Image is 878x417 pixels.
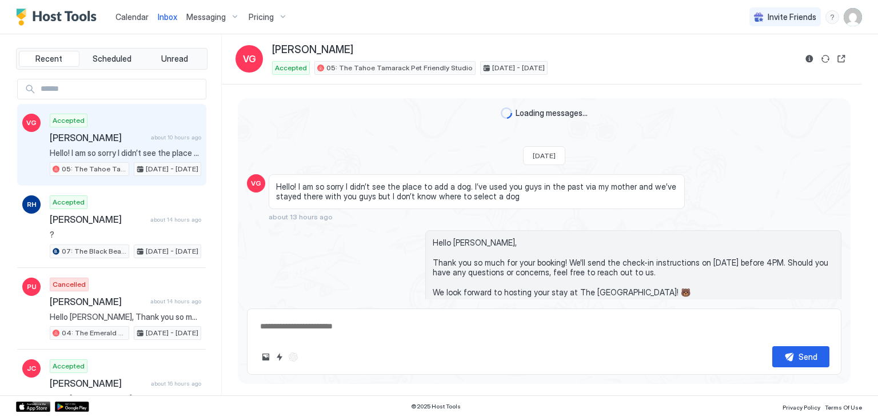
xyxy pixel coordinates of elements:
[50,148,201,158] span: Hello! I am so sorry I didn’t see the place to add a dog. I’ve used you guys in the past via my m...
[35,54,62,64] span: Recent
[819,52,832,66] button: Sync reservation
[243,52,256,66] span: VG
[492,63,545,73] span: [DATE] - [DATE]
[150,216,201,223] span: about 14 hours ago
[783,404,820,411] span: Privacy Policy
[272,43,353,57] span: [PERSON_NAME]
[844,8,862,26] div: User profile
[275,63,307,73] span: Accepted
[27,282,37,292] span: PU
[50,378,146,389] span: [PERSON_NAME]
[50,230,201,240] span: ?
[186,12,226,22] span: Messaging
[53,197,85,207] span: Accepted
[158,11,177,23] a: Inbox
[803,52,816,66] button: Reservation information
[16,9,102,26] a: Host Tools Logo
[27,363,36,374] span: JC
[93,54,131,64] span: Scheduled
[146,328,198,338] span: [DATE] - [DATE]
[768,12,816,22] span: Invite Friends
[19,51,79,67] button: Recent
[50,132,146,143] span: [PERSON_NAME]
[115,11,149,23] a: Calendar
[50,394,201,404] span: Hello [PERSON_NAME], Thank you so much for your booking! We'll send the check-in instructions on ...
[158,12,177,22] span: Inbox
[825,400,862,412] a: Terms Of Use
[433,238,834,298] span: Hello [PERSON_NAME], Thank you so much for your booking! We'll send the check-in instructions on ...
[50,214,146,225] span: [PERSON_NAME]
[411,403,461,410] span: © 2025 Host Tools
[62,246,126,256] span: 07: The Black Bear King Studio
[82,51,142,67] button: Scheduled
[53,115,85,126] span: Accepted
[273,350,286,364] button: Quick reply
[533,151,556,160] span: [DATE]
[516,108,588,118] span: Loading messages...
[501,107,512,119] div: loading
[146,164,198,174] span: [DATE] - [DATE]
[146,246,198,256] span: [DATE] - [DATE]
[259,350,273,364] button: Upload image
[115,12,149,22] span: Calendar
[825,404,862,411] span: Terms Of Use
[161,54,188,64] span: Unread
[27,199,37,210] span: RH
[772,346,829,367] button: Send
[251,178,261,189] span: VG
[150,298,201,305] span: about 14 hours ago
[326,63,473,73] span: 05: The Tahoe Tamarack Pet Friendly Studio
[249,12,274,22] span: Pricing
[799,351,817,363] div: Send
[151,134,201,141] span: about 10 hours ago
[16,48,207,70] div: tab-group
[36,79,206,99] input: Input Field
[276,182,677,202] span: Hello! I am so sorry I didn’t see the place to add a dog. I’ve used you guys in the past via my m...
[835,52,848,66] button: Open reservation
[783,400,820,412] a: Privacy Policy
[16,402,50,412] a: App Store
[62,164,126,174] span: 05: The Tahoe Tamarack Pet Friendly Studio
[62,328,126,338] span: 04: The Emerald Bay Pet Friendly Studio
[151,380,201,387] span: about 16 hours ago
[55,402,89,412] a: Google Play Store
[825,10,839,24] div: menu
[26,118,37,128] span: VG
[144,51,205,67] button: Unread
[50,312,201,322] span: Hello [PERSON_NAME], Thank you so much for your booking! We'll send the check-in instructions [DA...
[50,296,146,307] span: [PERSON_NAME]
[53,279,86,290] span: Cancelled
[269,212,333,221] span: about 13 hours ago
[53,361,85,371] span: Accepted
